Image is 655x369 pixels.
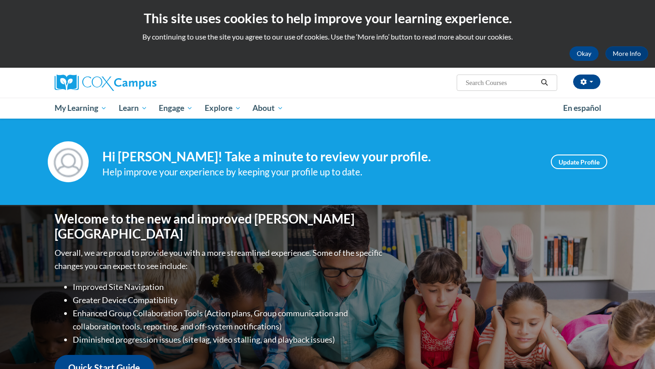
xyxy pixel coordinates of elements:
[102,165,537,180] div: Help improve your experience by keeping your profile up to date.
[55,103,107,114] span: My Learning
[557,99,607,118] a: En español
[48,141,89,182] img: Profile Image
[569,46,599,61] button: Okay
[551,155,607,169] a: Update Profile
[55,211,384,242] h1: Welcome to the new and improved [PERSON_NAME][GEOGRAPHIC_DATA]
[49,98,113,119] a: My Learning
[55,75,156,91] img: Cox Campus
[7,9,648,27] h2: This site uses cookies to help improve your learning experience.
[7,32,648,42] p: By continuing to use the site you agree to our use of cookies. Use the ‘More info’ button to read...
[538,77,551,88] button: Search
[563,103,601,113] span: En español
[153,98,199,119] a: Engage
[102,149,537,165] h4: Hi [PERSON_NAME]! Take a minute to review your profile.
[252,103,283,114] span: About
[73,280,384,294] li: Improved Site Navigation
[119,103,147,114] span: Learn
[113,98,153,119] a: Learn
[55,75,227,91] a: Cox Campus
[573,75,600,89] button: Account Settings
[73,333,384,346] li: Diminished progression issues (site lag, video stalling, and playback issues)
[465,77,538,88] input: Search Courses
[619,333,648,362] iframe: Button to launch messaging window
[159,103,193,114] span: Engage
[205,103,241,114] span: Explore
[73,307,384,333] li: Enhanced Group Collaboration Tools (Action plans, Group communication and collaboration tools, re...
[73,294,384,307] li: Greater Device Compatibility
[41,98,614,119] div: Main menu
[605,46,648,61] a: More Info
[247,98,290,119] a: About
[55,246,384,273] p: Overall, we are proud to provide you with a more streamlined experience. Some of the specific cha...
[199,98,247,119] a: Explore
